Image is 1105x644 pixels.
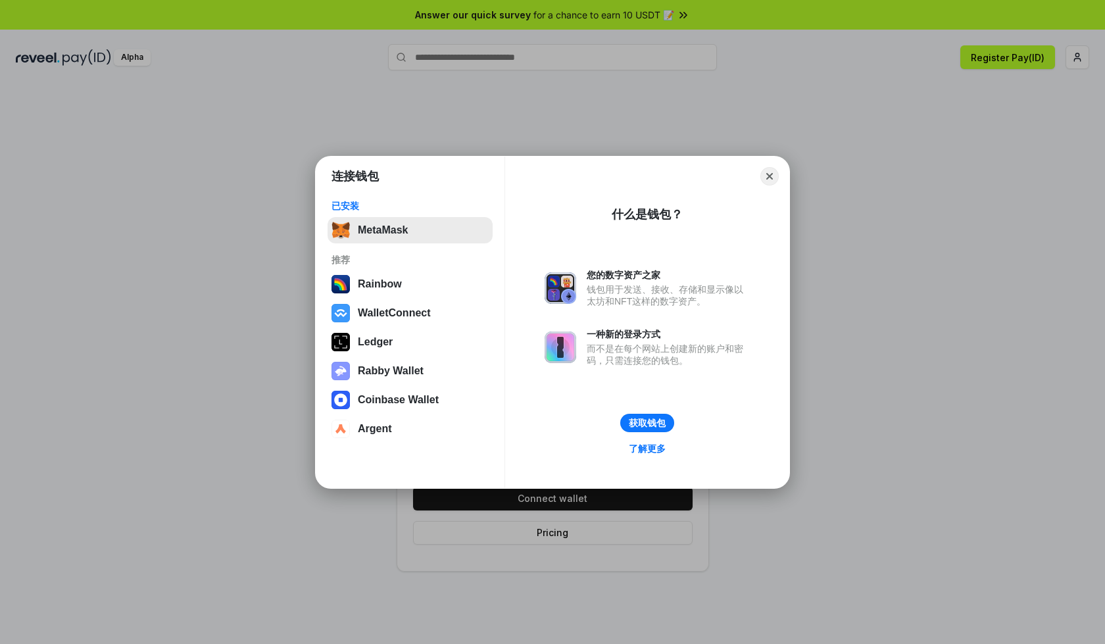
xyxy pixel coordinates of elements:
[328,329,493,355] button: Ledger
[331,362,350,380] img: svg+xml,%3Csvg%20xmlns%3D%22http%3A%2F%2Fwww.w3.org%2F2000%2Fsvg%22%20fill%3D%22none%22%20viewBox...
[629,443,666,455] div: 了解更多
[328,217,493,243] button: MetaMask
[620,414,674,432] button: 获取钱包
[587,284,750,307] div: 钱包用于发送、接收、存储和显示像以太坊和NFT这样的数字资产。
[328,271,493,297] button: Rainbow
[545,332,576,363] img: svg+xml,%3Csvg%20xmlns%3D%22http%3A%2F%2Fwww.w3.org%2F2000%2Fsvg%22%20fill%3D%22none%22%20viewBox...
[331,420,350,438] img: svg+xml,%3Csvg%20width%3D%2228%22%20height%3D%2228%22%20viewBox%3D%220%200%2028%2028%22%20fill%3D...
[612,207,683,222] div: 什么是钱包？
[328,358,493,384] button: Rabby Wallet
[331,254,489,266] div: 推荐
[358,394,439,406] div: Coinbase Wallet
[587,343,750,366] div: 而不是在每个网站上创建新的账户和密码，只需连接您的钱包。
[358,278,402,290] div: Rainbow
[331,200,489,212] div: 已安装
[331,275,350,293] img: svg+xml,%3Csvg%20width%3D%22120%22%20height%3D%22120%22%20viewBox%3D%220%200%20120%20120%22%20fil...
[331,333,350,351] img: svg+xml,%3Csvg%20xmlns%3D%22http%3A%2F%2Fwww.w3.org%2F2000%2Fsvg%22%20width%3D%2228%22%20height%3...
[358,423,392,435] div: Argent
[328,300,493,326] button: WalletConnect
[328,387,493,413] button: Coinbase Wallet
[358,365,424,377] div: Rabby Wallet
[621,440,674,457] a: 了解更多
[358,307,431,319] div: WalletConnect
[587,328,750,340] div: 一种新的登录方式
[358,336,393,348] div: Ledger
[331,221,350,239] img: svg+xml,%3Csvg%20fill%3D%22none%22%20height%3D%2233%22%20viewBox%3D%220%200%2035%2033%22%20width%...
[545,272,576,304] img: svg+xml,%3Csvg%20xmlns%3D%22http%3A%2F%2Fwww.w3.org%2F2000%2Fsvg%22%20fill%3D%22none%22%20viewBox...
[760,167,779,186] button: Close
[587,269,750,281] div: 您的数字资产之家
[331,391,350,409] img: svg+xml,%3Csvg%20width%3D%2228%22%20height%3D%2228%22%20viewBox%3D%220%200%2028%2028%22%20fill%3D...
[331,304,350,322] img: svg+xml,%3Csvg%20width%3D%2228%22%20height%3D%2228%22%20viewBox%3D%220%200%2028%2028%22%20fill%3D...
[331,168,379,184] h1: 连接钱包
[629,417,666,429] div: 获取钱包
[358,224,408,236] div: MetaMask
[328,416,493,442] button: Argent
